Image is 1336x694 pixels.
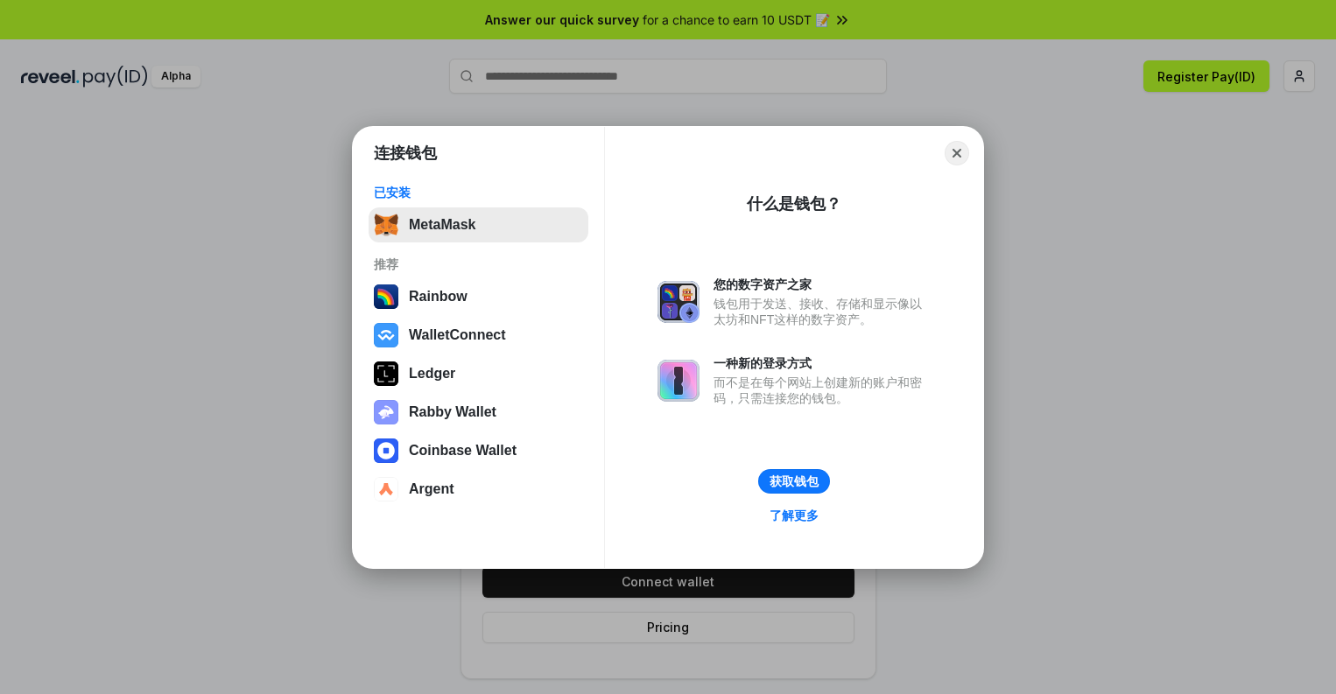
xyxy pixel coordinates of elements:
img: svg+xml,%3Csvg%20width%3D%2228%22%20height%3D%2228%22%20viewBox%3D%220%200%2028%2028%22%20fill%3D... [374,477,398,501]
div: 了解更多 [770,508,819,523]
div: Rabby Wallet [409,404,496,420]
div: MetaMask [409,217,475,233]
img: svg+xml,%3Csvg%20width%3D%2228%22%20height%3D%2228%22%20viewBox%3D%220%200%2028%2028%22%20fill%3D... [374,438,398,463]
div: Ledger [409,366,455,382]
button: 获取钱包 [758,469,830,494]
button: Rabby Wallet [369,395,588,430]
div: Argent [409,481,454,497]
a: 了解更多 [759,504,829,527]
button: Close [945,141,969,165]
div: 而不是在每个网站上创建新的账户和密码，只需连接您的钱包。 [714,375,931,406]
button: WalletConnect [369,318,588,353]
div: WalletConnect [409,327,506,343]
img: svg+xml,%3Csvg%20xmlns%3D%22http%3A%2F%2Fwww.w3.org%2F2000%2Fsvg%22%20fill%3D%22none%22%20viewBox... [374,400,398,424]
button: Rainbow [369,279,588,314]
div: 一种新的登录方式 [714,355,931,371]
img: svg+xml,%3Csvg%20fill%3D%22none%22%20height%3D%2233%22%20viewBox%3D%220%200%2035%2033%22%20width%... [374,213,398,237]
h1: 连接钱包 [374,143,437,164]
div: 您的数字资产之家 [714,277,931,292]
img: svg+xml,%3Csvg%20xmlns%3D%22http%3A%2F%2Fwww.w3.org%2F2000%2Fsvg%22%20fill%3D%22none%22%20viewBox... [657,360,700,402]
img: svg+xml,%3Csvg%20width%3D%2228%22%20height%3D%2228%22%20viewBox%3D%220%200%2028%2028%22%20fill%3D... [374,323,398,347]
div: 获取钱包 [770,473,819,489]
button: Coinbase Wallet [369,433,588,468]
div: 推荐 [374,256,583,272]
button: Ledger [369,356,588,391]
img: svg+xml,%3Csvg%20xmlns%3D%22http%3A%2F%2Fwww.w3.org%2F2000%2Fsvg%22%20fill%3D%22none%22%20viewBox... [657,281,700,323]
div: 已安装 [374,185,583,200]
div: 钱包用于发送、接收、存储和显示像以太坊和NFT这样的数字资产。 [714,296,931,327]
img: svg+xml,%3Csvg%20xmlns%3D%22http%3A%2F%2Fwww.w3.org%2F2000%2Fsvg%22%20width%3D%2228%22%20height%3... [374,361,398,386]
div: Coinbase Wallet [409,443,517,459]
button: MetaMask [369,207,588,242]
div: 什么是钱包？ [747,193,841,214]
div: Rainbow [409,289,468,305]
button: Argent [369,472,588,507]
img: svg+xml,%3Csvg%20width%3D%22120%22%20height%3D%22120%22%20viewBox%3D%220%200%20120%20120%22%20fil... [374,284,398,309]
